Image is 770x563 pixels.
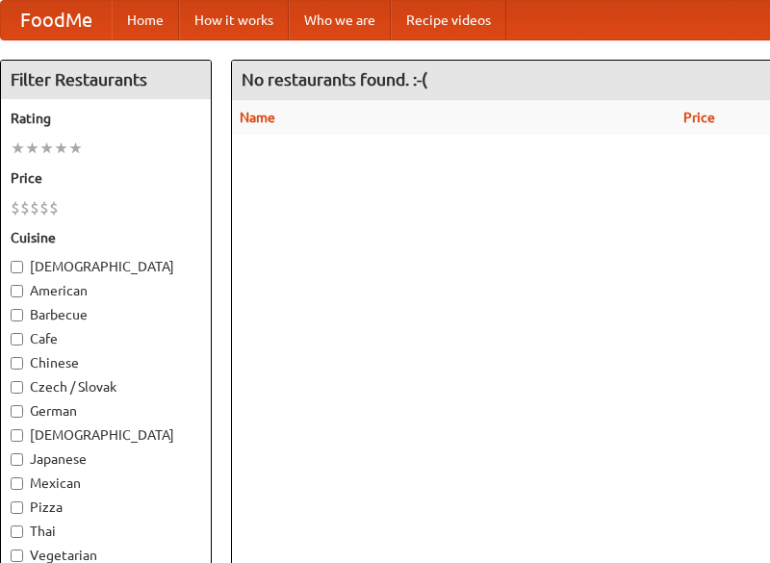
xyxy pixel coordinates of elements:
label: German [11,401,201,421]
li: ★ [25,138,39,159]
h5: Rating [11,109,201,128]
a: Recipe videos [391,1,506,39]
li: $ [39,197,49,218]
input: American [11,285,23,297]
h5: Cuisine [11,228,201,247]
input: Japanese [11,453,23,466]
input: [DEMOGRAPHIC_DATA] [11,429,23,442]
label: Japanese [11,449,201,469]
label: American [11,281,201,300]
input: German [11,405,23,418]
label: Pizza [11,498,201,517]
li: ★ [68,138,83,159]
label: Cafe [11,329,201,348]
input: Mexican [11,477,23,490]
input: Vegetarian [11,550,23,562]
label: Czech / Slovak [11,377,201,397]
h5: Price [11,168,201,188]
label: Thai [11,522,201,541]
li: $ [30,197,39,218]
a: FoodMe [1,1,112,39]
label: [DEMOGRAPHIC_DATA] [11,425,201,445]
input: Cafe [11,333,23,345]
a: Name [240,110,275,125]
label: [DEMOGRAPHIC_DATA] [11,257,201,276]
li: $ [49,197,59,218]
input: Pizza [11,501,23,514]
input: [DEMOGRAPHIC_DATA] [11,261,23,273]
label: Mexican [11,473,201,493]
li: $ [11,197,20,218]
h4: Filter Restaurants [1,61,211,99]
a: Who we are [289,1,391,39]
input: Thai [11,525,23,538]
a: How it works [179,1,289,39]
li: ★ [11,138,25,159]
li: ★ [54,138,68,159]
ng-pluralize: No restaurants found. :-( [242,70,427,89]
li: $ [20,197,30,218]
label: Barbecue [11,305,201,324]
input: Czech / Slovak [11,381,23,394]
input: Chinese [11,357,23,370]
label: Chinese [11,353,201,372]
a: Price [683,110,715,125]
li: ★ [39,138,54,159]
input: Barbecue [11,309,23,321]
a: Home [112,1,179,39]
